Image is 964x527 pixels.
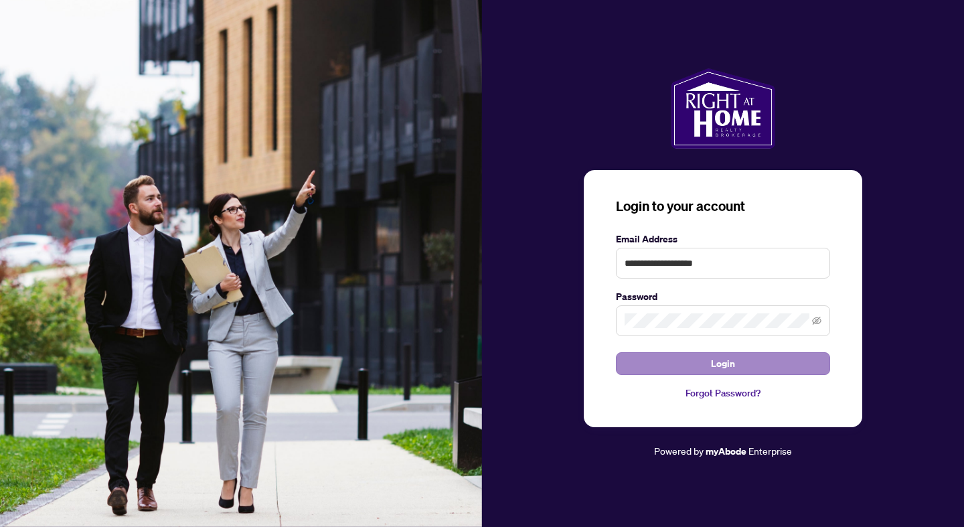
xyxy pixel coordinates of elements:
label: Password [616,289,830,304]
label: Email Address [616,232,830,246]
span: Powered by [654,445,704,457]
a: Forgot Password? [616,386,830,400]
a: myAbode [706,444,746,459]
span: Login [711,353,735,374]
span: eye-invisible [812,316,821,325]
span: Enterprise [748,445,792,457]
h3: Login to your account [616,197,830,216]
img: ma-logo [671,68,775,149]
button: Login [616,352,830,375]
